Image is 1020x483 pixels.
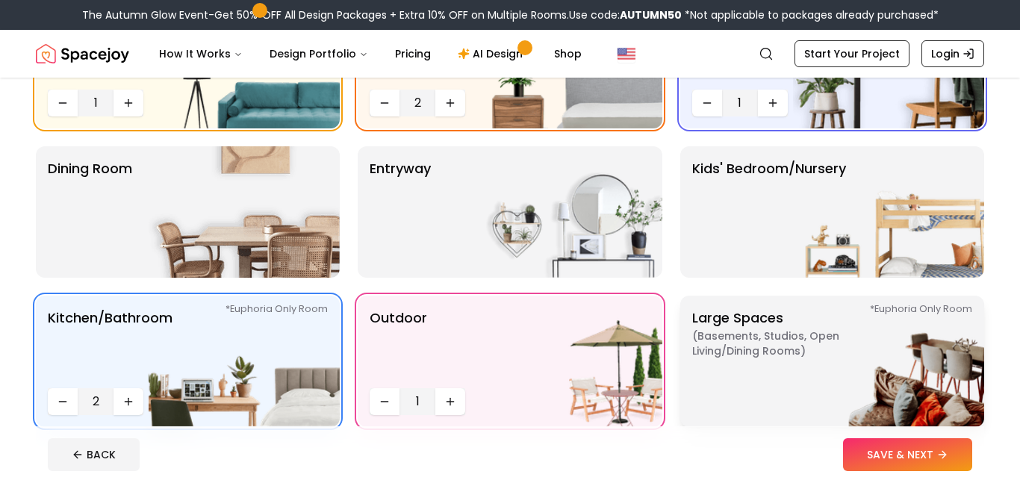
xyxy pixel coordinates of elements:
[36,39,129,69] img: Spacejoy Logo
[48,308,172,382] p: Kitchen/Bathroom
[383,39,443,69] a: Pricing
[692,158,846,266] p: Kids' Bedroom/Nursery
[113,388,143,415] button: Increase quantity
[692,328,879,358] span: ( Basements, Studios, Open living/dining rooms )
[921,40,984,67] a: Login
[147,39,594,69] nav: Main
[370,158,431,266] p: entryway
[446,39,539,69] a: AI Design
[758,90,788,116] button: Increase quantity
[793,296,984,427] img: Large Spaces *Euphoria Only
[435,90,465,116] button: Increase quantity
[48,158,132,266] p: Dining Room
[692,308,879,415] p: Large Spaces
[258,39,380,69] button: Design Portfolio
[36,30,984,78] nav: Global
[113,90,143,116] button: Increase quantity
[147,39,255,69] button: How It Works
[620,7,682,22] b: AUTUMN50
[370,388,399,415] button: Decrease quantity
[48,388,78,415] button: Decrease quantity
[370,308,427,382] p: Outdoor
[728,94,752,112] span: 1
[84,94,108,112] span: 1
[542,39,594,69] a: Shop
[793,146,984,278] img: Kids' Bedroom/Nursery
[84,393,108,411] span: 2
[149,146,340,278] img: Dining Room
[618,45,635,63] img: United States
[435,388,465,415] button: Increase quantity
[405,94,429,112] span: 2
[48,90,78,116] button: Decrease quantity
[471,296,662,427] img: Outdoor
[794,40,909,67] a: Start Your Project
[149,296,340,427] img: Kitchen/Bathroom *Euphoria Only
[48,438,140,471] button: BACK
[405,393,429,411] span: 1
[843,438,972,471] button: SAVE & NEXT
[569,7,682,22] span: Use code:
[682,7,939,22] span: *Not applicable to packages already purchased*
[692,90,722,116] button: Decrease quantity
[370,90,399,116] button: Decrease quantity
[82,7,939,22] div: The Autumn Glow Event-Get 50% OFF All Design Packages + Extra 10% OFF on Multiple Rooms.
[471,146,662,278] img: entryway
[36,39,129,69] a: Spacejoy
